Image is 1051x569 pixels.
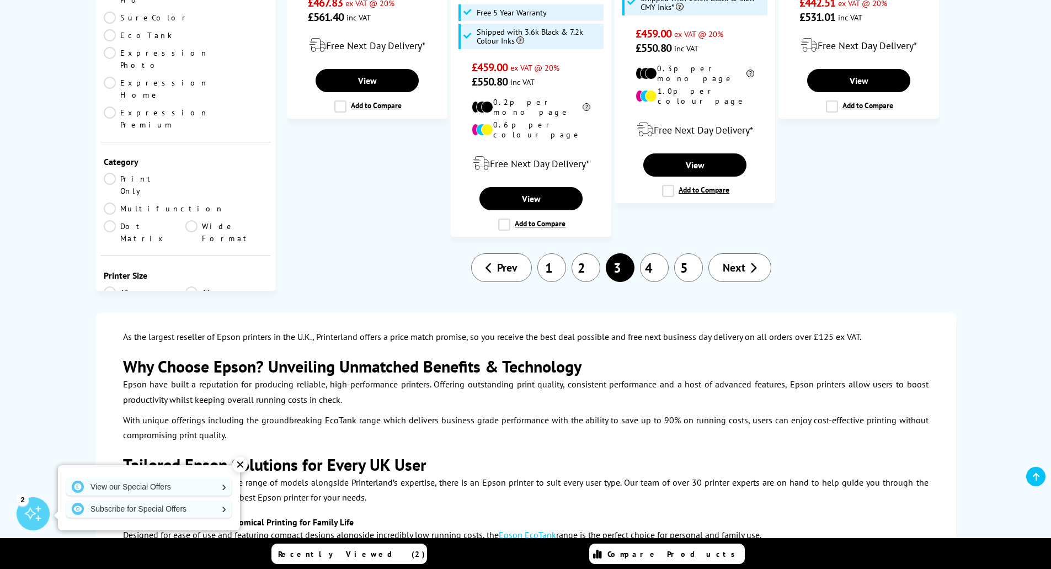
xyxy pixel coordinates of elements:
a: Next [708,253,771,282]
a: Subscribe for Special Offers [66,500,232,518]
span: ex VAT @ 20% [510,62,559,73]
a: 4 [640,253,669,282]
a: Expression Premium [104,107,209,131]
a: View [479,187,582,210]
span: inc VAT [346,12,371,23]
div: modal_delivery [621,114,769,145]
label: Add to Compare [662,185,729,197]
a: Multifunction [104,203,224,215]
a: SureColor [104,12,190,24]
li: 0.2p per mono page [472,97,590,117]
label: Add to Compare [334,100,402,113]
h2: Why Choose Epson? Unveiling Unmatched Benefits & Technology [123,355,929,377]
a: 2 [572,253,600,282]
a: View [807,69,910,92]
span: Prev [497,260,518,275]
span: inc VAT [674,43,698,54]
a: View [316,69,418,92]
div: modal_delivery [293,30,441,61]
a: Expression Photo [104,47,209,71]
li: 1.0p per colour page [636,86,754,106]
div: Printer Size [104,270,268,281]
li: 0.3p per mono page [636,63,754,83]
div: modal_delivery [785,30,933,61]
span: Compare Products [607,549,741,559]
span: £561.40 [308,10,344,24]
a: Dot Matrix [104,220,186,244]
a: 1 [537,253,566,282]
div: Category [104,156,268,167]
a: A3 [185,286,268,299]
label: Add to Compare [498,219,565,231]
span: £550.80 [472,75,508,89]
li: 0.6p per colour page [472,120,590,140]
span: £550.80 [636,41,671,55]
span: inc VAT [838,12,862,23]
span: £531.01 [799,10,835,24]
div: ✕ [232,457,248,472]
a: Print Only [104,173,186,197]
a: EcoTank [104,29,186,41]
a: Prev [471,253,532,282]
a: View our Special Offers [66,478,232,496]
div: modal_delivery [457,148,605,179]
a: Recently Viewed (2) [271,544,427,564]
span: £459.00 [636,26,671,41]
span: Next [723,260,745,275]
h3: Home Users: Effortless & Economical Printing for Family Life [123,517,929,528]
p: Epson have built a reputation for producing reliable, high-performance printers. Offering outstan... [123,377,929,407]
a: A2 [104,286,186,299]
span: inc VAT [510,77,535,87]
a: Epson EcoTank [499,529,556,540]
a: 5 [674,253,703,282]
span: Shipped with 3.6k Black & 7.2k Colour Inks [477,28,601,45]
span: Free 5 Year Warranty [477,8,547,17]
label: Add to Compare [826,100,893,113]
p: Designed for ease of use and featuring compact designs alongside incredibly low running costs, th... [123,528,929,543]
span: Recently Viewed (2) [278,549,425,559]
span: ex VAT @ 20% [674,29,723,39]
p: With unique offerings including the groundbreaking EcoTank range which delivers business grade pe... [123,413,929,443]
p: With [PERSON_NAME]’s diverse range of models alongside Printerland’s expertise, there is an Epson... [123,475,929,505]
a: Expression Home [104,77,209,101]
h2: Tailored Epson Solutions for Every UK User [123,454,929,475]
a: Compare Products [589,544,745,564]
a: Wide Format [185,220,268,244]
a: View [643,153,746,177]
span: £459.00 [472,60,508,75]
div: 2 [17,493,29,506]
p: As the largest reseller of Epson printers in the U.K., Printerland offers a price match promise, ... [123,329,929,344]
